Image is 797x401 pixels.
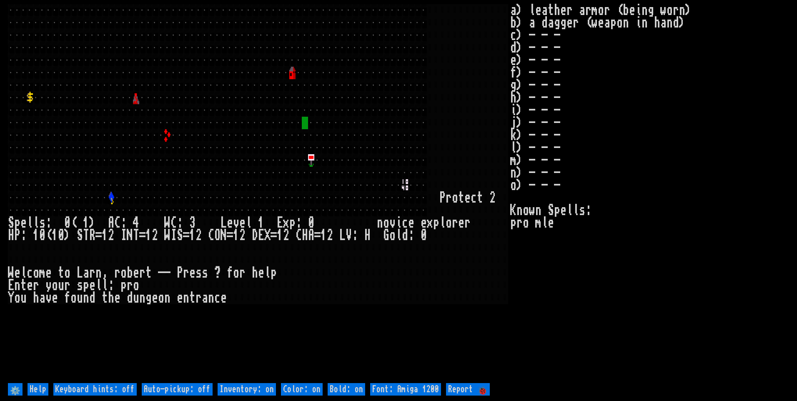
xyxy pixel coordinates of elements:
[195,229,202,242] div: 2
[321,229,327,242] div: 1
[14,217,20,229] div: p
[52,279,58,292] div: o
[120,217,127,229] div: :
[271,229,277,242] div: =
[27,217,33,229] div: l
[133,292,139,304] div: u
[158,292,164,304] div: o
[70,217,77,229] div: (
[45,217,52,229] div: :
[252,267,258,279] div: h
[458,192,464,204] div: t
[183,229,189,242] div: =
[233,229,239,242] div: 1
[396,217,402,229] div: i
[477,192,483,204] div: t
[33,292,39,304] div: h
[14,267,20,279] div: e
[227,217,233,229] div: e
[389,229,396,242] div: o
[177,217,183,229] div: :
[189,267,195,279] div: e
[89,229,95,242] div: R
[127,292,133,304] div: d
[439,192,446,204] div: P
[83,229,89,242] div: T
[133,279,139,292] div: o
[239,229,246,242] div: 2
[327,229,333,242] div: 2
[102,267,108,279] div: ,
[383,217,389,229] div: o
[133,229,139,242] div: T
[277,217,283,229] div: E
[233,267,239,279] div: o
[510,4,789,381] stats: a) leather armor (being worn) b) a dagger (weapon in hand) c) - - - d) - - - e) - - - f) - - - g)...
[133,267,139,279] div: e
[120,229,127,242] div: I
[45,267,52,279] div: e
[289,217,296,229] div: p
[308,217,314,229] div: 0
[83,279,89,292] div: p
[296,229,302,242] div: C
[145,229,152,242] div: 1
[89,267,95,279] div: r
[177,267,183,279] div: P
[145,267,152,279] div: t
[102,229,108,242] div: 1
[58,229,64,242] div: 0
[164,292,170,304] div: n
[439,217,446,229] div: l
[177,229,183,242] div: S
[283,229,289,242] div: 2
[70,292,77,304] div: o
[377,217,383,229] div: n
[127,267,133,279] div: b
[83,292,89,304] div: n
[446,383,490,396] input: Report 🐞
[189,229,195,242] div: 1
[239,267,246,279] div: r
[20,292,27,304] div: u
[139,229,145,242] div: =
[152,292,158,304] div: e
[489,192,496,204] div: 2
[145,292,152,304] div: g
[464,192,471,204] div: e
[77,292,83,304] div: u
[95,229,102,242] div: =
[102,279,108,292] div: l
[370,383,441,396] input: Font: Amiga 1200
[177,292,183,304] div: e
[402,217,408,229] div: c
[214,229,221,242] div: O
[8,279,14,292] div: E
[264,267,271,279] div: l
[28,383,48,396] input: Help
[202,292,208,304] div: a
[170,229,177,242] div: I
[53,383,137,396] input: Keyboard hints: off
[433,217,439,229] div: p
[139,292,145,304] div: n
[8,292,14,304] div: Y
[421,229,427,242] div: 0
[127,229,133,242] div: N
[33,217,39,229] div: l
[39,217,45,229] div: s
[308,229,314,242] div: A
[195,267,202,279] div: s
[221,217,227,229] div: L
[14,279,20,292] div: n
[352,229,358,242] div: :
[114,292,120,304] div: e
[45,279,52,292] div: y
[271,267,277,279] div: p
[264,229,271,242] div: X
[8,383,23,396] input: ⚙️
[142,383,213,396] input: Auto-pickup: off
[221,229,227,242] div: N
[39,229,45,242] div: 0
[108,229,114,242] div: 2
